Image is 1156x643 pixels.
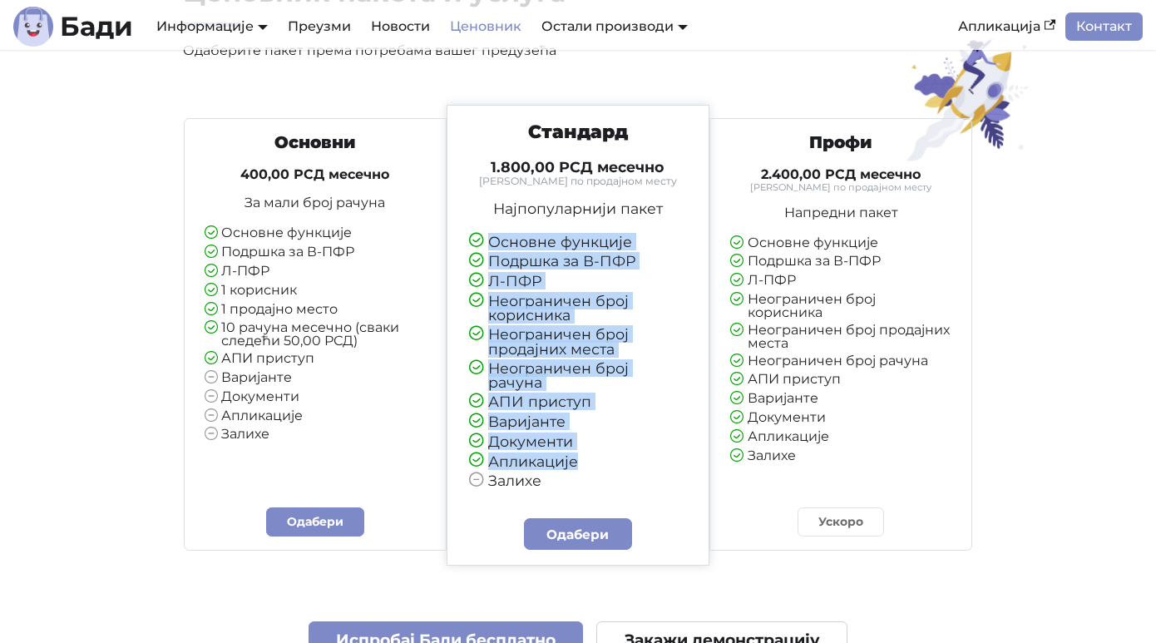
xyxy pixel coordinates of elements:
a: Контакт [1065,12,1143,41]
li: Апликације [469,454,687,470]
li: Подршка за В-ПФР [205,245,427,260]
li: Неограничен број корисника [469,294,687,323]
small: [PERSON_NAME] по продајном месту [469,176,687,186]
li: Л-ПФР [205,265,427,279]
p: За мали број рачуна [205,196,427,210]
li: Залихе [205,428,427,443]
li: Неограничен број продајних места [469,327,687,356]
p: Напредни пакет [730,206,952,220]
li: 1 продајно место [205,303,427,318]
h4: 400,00 РСД месечно [205,166,427,183]
li: Залихе [469,473,687,489]
li: Варијанте [205,371,427,386]
a: Преузми [278,12,361,41]
a: Остали производи [541,18,688,34]
li: Залихе [730,449,952,464]
b: Бади [60,13,133,40]
li: Подршка за В-ПФР [730,255,952,270]
a: Одабери [524,518,632,550]
li: Документи [730,411,952,426]
li: Апликације [205,409,427,424]
li: Л-ПФР [469,274,687,289]
a: Информације [156,18,268,34]
a: Ценовник [440,12,531,41]
li: Основне функције [205,226,427,241]
a: Одабери [266,507,364,537]
li: Неограничен број продајних места [730,324,952,350]
li: Варијанте [469,414,687,430]
li: 10 рачуна месечно (сваки следећи 50,00 РСД) [205,321,427,348]
h4: 1.800,00 РСД месечно [469,158,687,176]
img: Лого [13,7,53,47]
li: АПИ приступ [469,394,687,410]
img: Ценовник пакета и услуга [897,37,1040,162]
a: ЛогоБади [13,7,133,47]
p: Одаберите пакет према потребама вашег предузећа [183,40,709,62]
a: Апликација [948,12,1065,41]
p: Најпопуларнији пакет [469,201,687,216]
h3: Основни [205,132,427,153]
li: Подршка за В-ПФР [469,254,687,270]
li: Документи [469,434,687,450]
li: Основне функције [730,236,952,251]
li: Апликације [730,430,952,445]
h4: 2.400,00 РСД месечно [730,166,952,183]
li: 1 корисник [205,284,427,299]
li: АПИ приступ [205,352,427,367]
li: Л-ПФР [730,274,952,289]
h3: Стандард [469,121,687,144]
li: АПИ приступ [730,373,952,388]
li: Основне функције [469,235,687,250]
li: Варијанте [730,392,952,407]
li: Документи [205,390,427,405]
small: [PERSON_NAME] по продајном месту [730,183,952,192]
li: Неограничен број рачуна [730,354,952,369]
li: Неограничен број корисника [730,293,952,319]
li: Неограничен број рачуна [469,361,687,390]
a: Новости [361,12,440,41]
h3: Профи [730,132,952,153]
